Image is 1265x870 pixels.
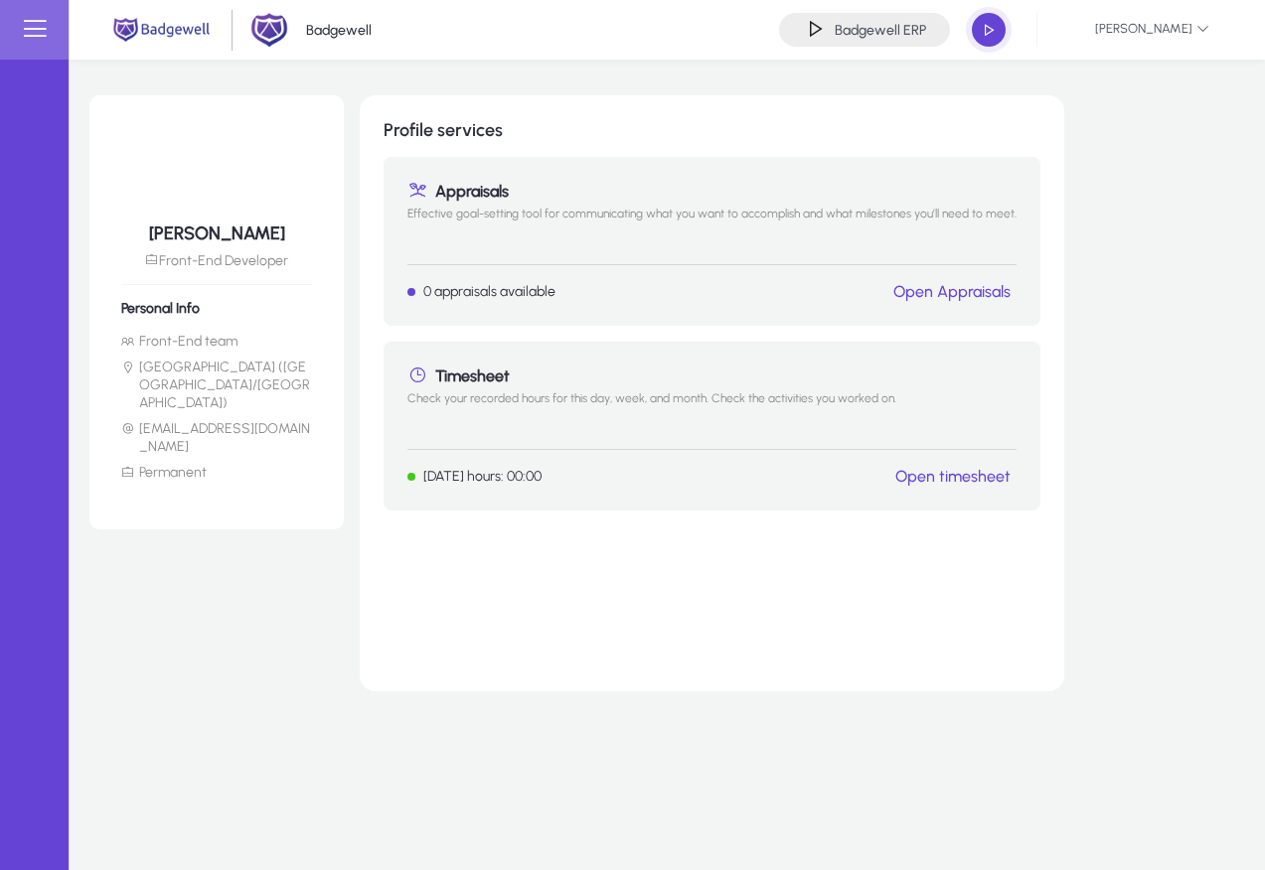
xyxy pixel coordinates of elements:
[121,333,312,351] li: Front-End team
[109,16,214,44] img: main.png
[177,127,256,207] img: 39.jpeg
[121,252,312,269] p: Front-End Developer
[423,283,555,300] p: 0 appraisals available
[306,22,372,39] p: Badgewell
[407,207,1017,248] p: Effective goal-setting tool for communicating what you want to accomplish and what milestones you...
[887,281,1017,302] button: Open Appraisals
[407,391,1017,433] p: Check your recorded hours for this day, week, and month. Check the activities you worked on.
[1053,13,1087,47] img: 39.jpeg
[423,468,542,485] p: [DATE] hours: 00:00
[835,22,926,39] h4: Badgewell ERP
[121,222,312,244] h5: [PERSON_NAME]
[1037,12,1225,48] button: [PERSON_NAME]
[1053,13,1209,47] span: [PERSON_NAME]
[889,466,1017,487] button: Open timesheet
[384,119,1040,141] h1: Profile services
[121,300,312,317] h6: Personal Info
[121,359,312,412] li: [GEOGRAPHIC_DATA] ([GEOGRAPHIC_DATA]/[GEOGRAPHIC_DATA])
[250,11,288,49] img: 2.png
[121,420,312,456] li: [EMAIL_ADDRESS][DOMAIN_NAME]
[893,282,1011,301] a: Open Appraisals
[407,181,1017,201] h1: Appraisals
[895,467,1011,486] a: Open timesheet
[407,365,1017,385] h1: Timesheet
[121,464,312,482] li: Permanent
